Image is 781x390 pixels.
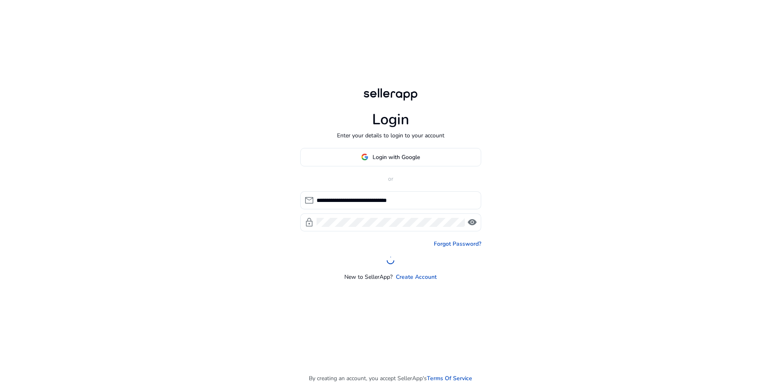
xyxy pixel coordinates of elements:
[361,153,368,161] img: google-logo.svg
[344,273,393,281] p: New to SellerApp?
[396,273,437,281] a: Create Account
[372,111,409,128] h1: Login
[304,217,314,227] span: lock
[337,131,444,140] p: Enter your details to login to your account
[300,175,481,183] p: or
[300,148,481,166] button: Login with Google
[373,153,420,161] span: Login with Google
[434,240,481,248] a: Forgot Password?
[427,374,472,383] a: Terms Of Service
[304,195,314,205] span: mail
[467,217,477,227] span: visibility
